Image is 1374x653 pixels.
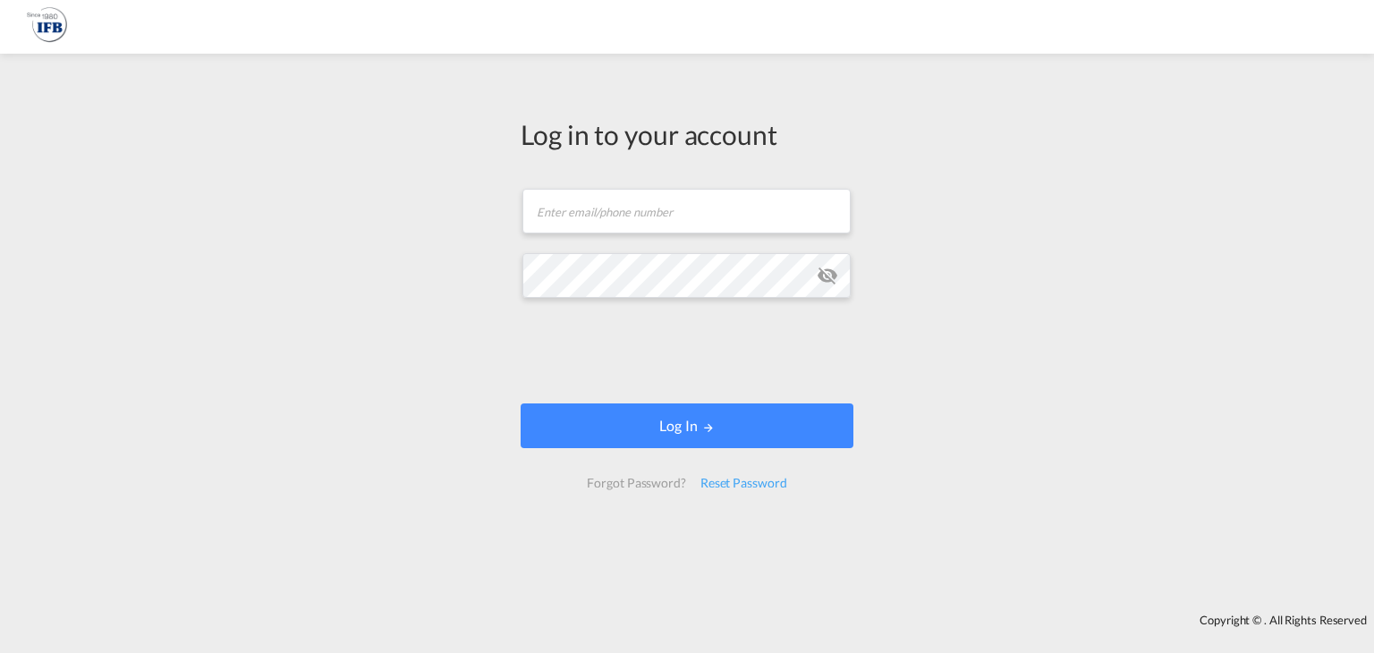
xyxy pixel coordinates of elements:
[551,316,823,386] iframe: reCAPTCHA
[521,115,853,153] div: Log in to your account
[817,265,838,286] md-icon: icon-eye-off
[521,403,853,448] button: LOGIN
[580,467,692,499] div: Forgot Password?
[522,189,851,233] input: Enter email/phone number
[27,7,67,47] img: 1f261f00256b11eeaf3d89493e6660f9.png
[693,467,794,499] div: Reset Password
